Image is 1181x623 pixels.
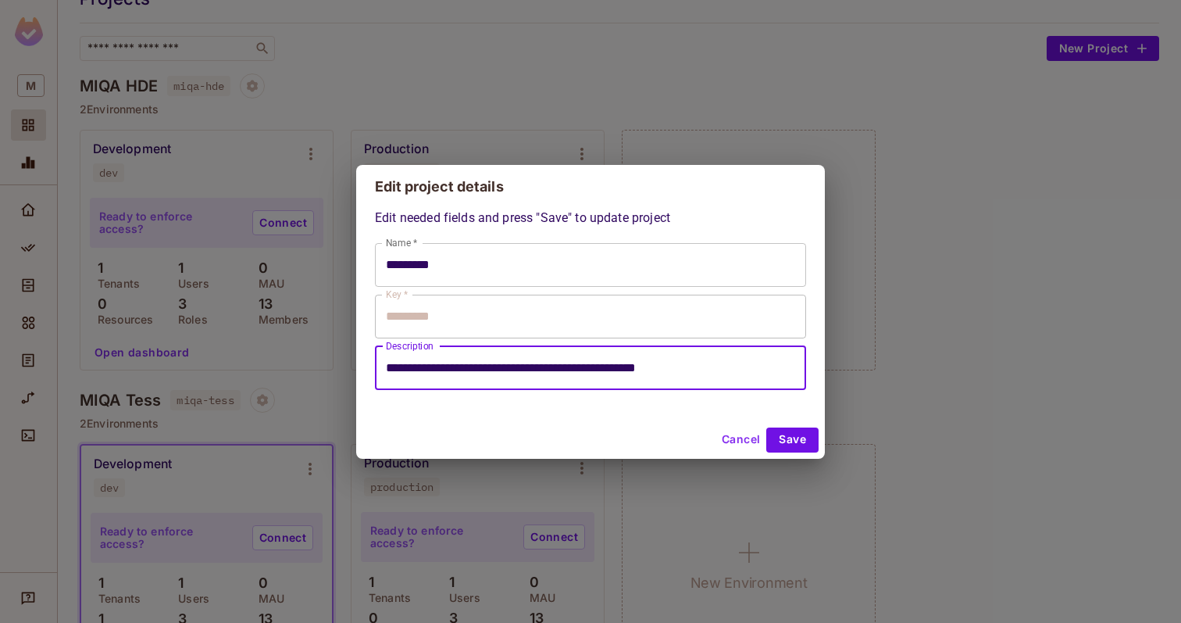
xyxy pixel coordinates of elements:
div: Edit needed fields and press "Save" to update project [375,209,806,390]
button: Cancel [715,428,766,453]
button: Save [766,428,819,453]
label: Name * [386,236,417,249]
label: Key * [386,288,408,301]
h2: Edit project details [356,165,825,209]
label: Description [386,339,434,353]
